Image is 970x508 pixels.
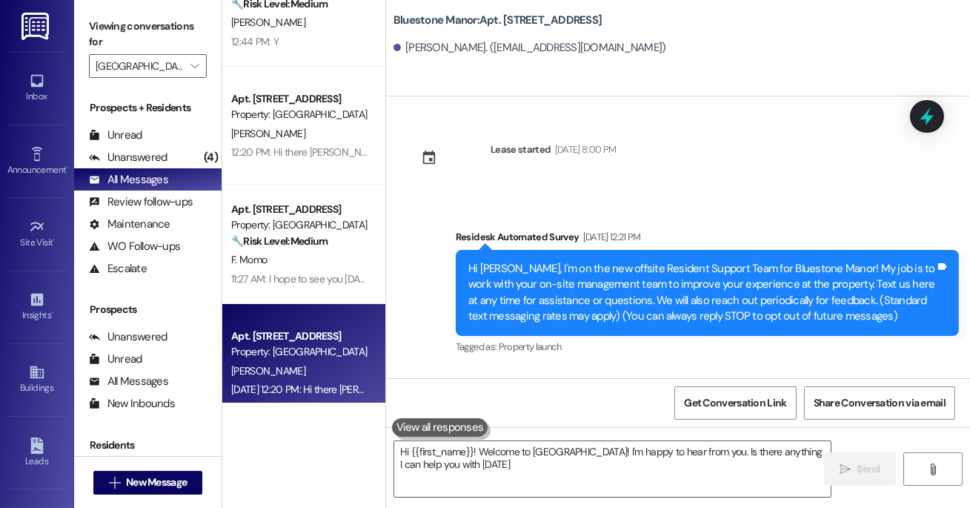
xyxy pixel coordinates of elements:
[804,386,955,420] button: Share Conversation via email
[231,364,305,377] span: [PERSON_NAME]
[231,127,305,140] span: [PERSON_NAME]
[231,107,368,122] div: Property: [GEOGRAPHIC_DATA]
[74,438,222,453] div: Residents
[126,475,187,490] span: New Message
[499,340,561,353] span: Property launch
[66,162,68,173] span: •
[814,395,946,411] span: Share Conversation via email
[674,386,796,420] button: Get Conversation Link
[393,40,666,56] div: [PERSON_NAME]. ([EMAIL_ADDRESS][DOMAIN_NAME])
[231,253,267,266] span: F. Momo
[231,329,368,344] div: Apt. [STREET_ADDRESS]
[190,60,199,72] i: 
[231,202,368,217] div: Apt. [STREET_ADDRESS]
[231,145,832,159] div: 12:20 PM: Hi there [PERSON_NAME]! I just wanted to check in and ask if you are happy with your ho...
[89,396,175,412] div: New Inbounds
[393,13,602,28] b: Bluestone Manor: Apt. [STREET_ADDRESS]
[231,91,368,107] div: Apt. [STREET_ADDRESS]
[394,441,831,497] textarea: Hi {{first_name}}! Welcome to [GEOGRAPHIC_DATA]! I'm happy to hear from you
[231,383,862,396] div: [DATE] 12:20 PM: Hi there [PERSON_NAME]! I just wanted to check in and ask if you are happy with ...
[579,229,641,245] div: [DATE] 12:21 PM
[7,68,67,108] a: Inbox
[231,16,305,29] span: [PERSON_NAME]
[89,239,180,254] div: WO Follow-ups
[96,54,183,78] input: All communities
[231,35,279,48] div: 12:44 PM: Y
[89,128,142,143] div: Unread
[231,272,494,286] div: 11:27 AM: I hope to see you [DATE] or [DATE], thanks very much
[89,352,142,367] div: Unread
[89,217,170,232] div: Maintenance
[74,100,222,116] div: Prospects + Residents
[857,461,880,477] span: Send
[231,344,368,360] div: Property: [GEOGRAPHIC_DATA]
[21,13,52,40] img: ResiDesk Logo
[89,261,147,277] div: Escalate
[927,464,938,475] i: 
[53,235,56,245] span: •
[7,360,67,400] a: Buildings
[840,464,851,475] i: 
[74,302,222,317] div: Prospects
[456,336,959,357] div: Tagged as:
[468,261,935,325] div: Hi [PERSON_NAME], I'm on the new offsite Resident Support Team for Bluestone Manor! My job is to ...
[89,194,193,210] div: Review follow-ups
[231,217,368,233] div: Property: [GEOGRAPHIC_DATA]
[93,471,203,495] button: New Message
[7,287,67,327] a: Insights •
[456,229,959,250] div: Residesk Automated Survey
[89,329,167,345] div: Unanswered
[491,142,551,157] div: Lease started
[684,395,786,411] span: Get Conversation Link
[89,172,168,188] div: All Messages
[51,308,53,318] span: •
[7,433,67,473] a: Leads
[109,477,120,489] i: 
[89,150,167,165] div: Unanswered
[89,374,168,389] div: All Messages
[551,142,617,157] div: [DATE] 8:00 PM
[231,234,328,248] strong: 🔧 Risk Level: Medium
[89,15,207,54] label: Viewing conversations for
[824,452,896,486] button: Send
[200,146,222,169] div: (4)
[7,214,67,254] a: Site Visit •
